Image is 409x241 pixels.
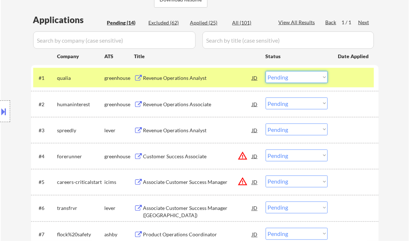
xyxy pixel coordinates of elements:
[279,19,317,26] div: View All Results
[238,177,248,187] button: warning_amber
[33,31,196,49] input: Search by company (case sensitive)
[338,53,370,60] div: Date Applied
[39,205,52,212] div: #6
[143,127,252,134] div: Revenue Operations Analyst
[57,179,105,186] div: careers-criticalstart
[252,124,259,137] div: JD
[149,19,185,26] div: Excluded (62)
[252,71,259,84] div: JD
[39,231,52,238] div: #7
[105,179,134,186] div: icims
[203,31,374,49] input: Search by title (case sensitive)
[143,153,252,160] div: Customer Success Associate
[33,16,105,24] div: Applications
[232,19,269,26] div: All (101)
[143,101,252,108] div: Revenue Operations Associate
[143,179,252,186] div: Associate Customer Success Manager
[134,53,259,60] div: Title
[252,98,259,111] div: JD
[105,205,134,212] div: lever
[358,19,370,26] div: Next
[238,151,248,161] button: warning_amber
[107,19,143,26] div: Pending (14)
[252,202,259,215] div: JD
[143,231,252,238] div: Product Operations Coordinator
[342,19,358,26] div: 1 / 1
[252,228,259,241] div: JD
[190,19,226,26] div: Applied (25)
[326,19,337,26] div: Back
[39,179,52,186] div: #5
[252,150,259,163] div: JD
[57,205,105,212] div: transfrvr
[266,50,328,63] div: Status
[105,231,134,238] div: ashby
[252,176,259,189] div: JD
[57,231,105,238] div: flock%20safety
[143,74,252,82] div: Revenue Operations Analyst
[143,205,252,219] div: Associate Customer Success Manager ([GEOGRAPHIC_DATA])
